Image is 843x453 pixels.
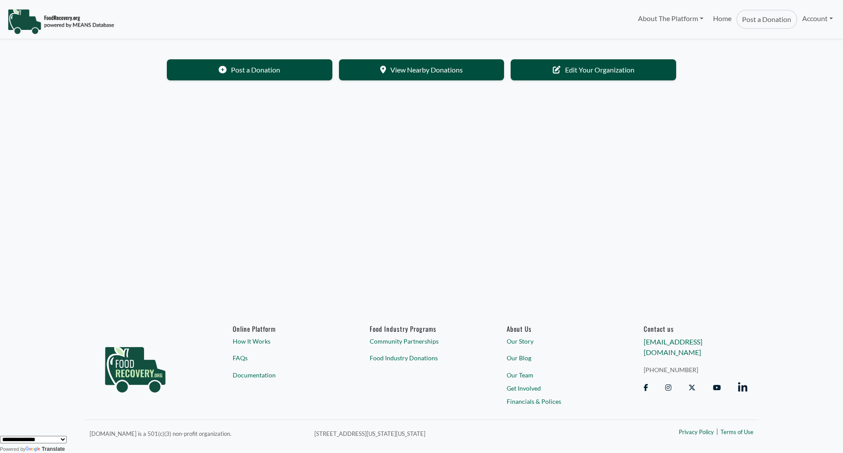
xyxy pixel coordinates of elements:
a: Privacy Policy [679,428,714,437]
p: [DOMAIN_NAME] is a 501(c)(3) non-profit organization. [90,428,304,439]
h6: Contact us [644,325,747,333]
a: [EMAIL_ADDRESS][DOMAIN_NAME] [644,337,702,356]
a: Account [797,10,838,27]
span: | [716,426,718,436]
img: food_recovery_green_logo-76242d7a27de7ed26b67be613a865d9c9037ba317089b267e0515145e5e51427.png [96,325,175,408]
a: Translate [25,446,65,452]
a: Our Story [507,337,610,346]
a: Post a Donation [167,59,332,80]
a: Documentation [233,370,336,380]
a: Food Industry Donations [370,353,473,362]
a: Post a Donation [736,10,797,29]
a: Edit Your Organization [511,59,676,80]
h6: Food Industry Programs [370,325,473,333]
img: NavigationLogo_FoodRecovery-91c16205cd0af1ed486a0f1a7774a6544ea792ac00100771e7dd3ec7c0e58e41.png [7,8,114,35]
a: How It Works [233,337,336,346]
a: [PHONE_NUMBER] [644,365,747,374]
a: Home [708,10,736,29]
a: Terms of Use [721,428,753,437]
a: Get Involved [507,384,610,393]
p: [STREET_ADDRESS][US_STATE][US_STATE] [314,428,585,439]
a: Our Blog [507,353,610,362]
a: About The Platform [633,10,708,27]
a: About Us [507,325,610,333]
a: FAQs [233,353,336,362]
a: Community Partnerships [370,337,473,346]
img: Google Translate [25,446,42,453]
h6: Online Platform [233,325,336,333]
a: Our Team [507,370,610,380]
a: Financials & Polices [507,396,610,406]
a: View Nearby Donations [339,59,504,80]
